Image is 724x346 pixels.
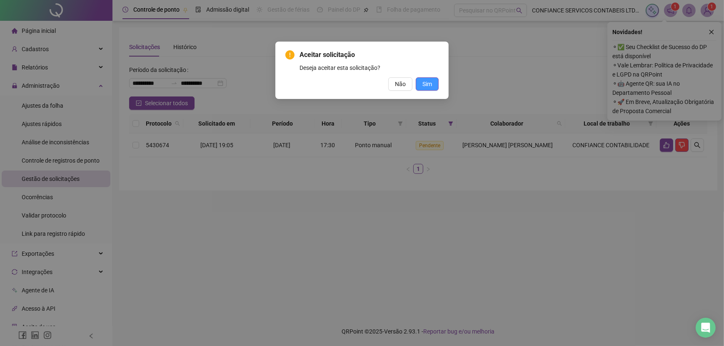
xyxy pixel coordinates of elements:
[696,318,716,338] div: Open Intercom Messenger
[395,79,406,89] span: Não
[422,79,432,89] span: Sim
[388,77,412,91] button: Não
[416,77,439,91] button: Sim
[285,50,295,59] span: exclamation-circle
[300,50,439,60] span: Aceitar solicitação
[300,63,439,72] div: Deseja aceitar esta solicitação?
